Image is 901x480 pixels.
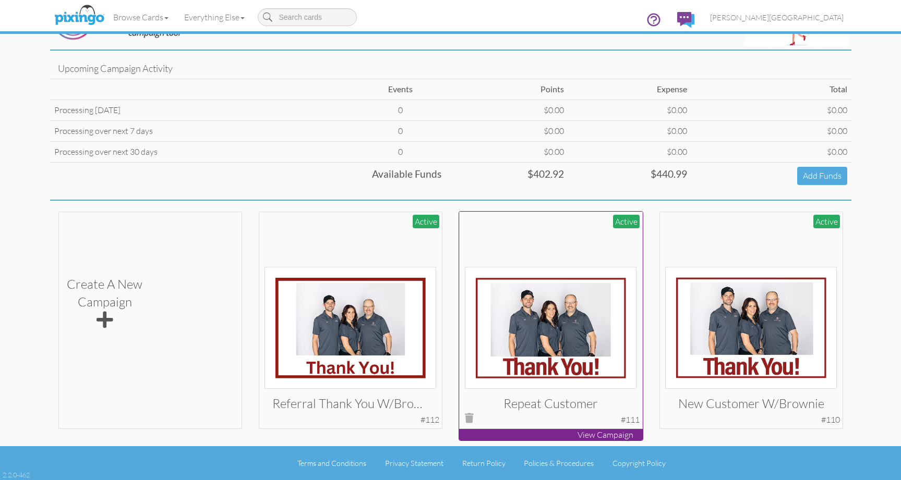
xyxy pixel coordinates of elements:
[58,64,844,74] h4: Upcoming Campaign Activity
[524,459,594,467] a: Policies & Procedures
[50,141,356,162] td: Processing over next 30 days
[821,414,840,426] div: #110
[612,459,666,467] a: Copyright Policy
[473,397,629,410] h3: Repeat Customer
[3,470,30,479] div: 2.2.0-462
[691,100,851,121] td: $0.00
[50,100,356,121] td: Processing [DATE]
[67,275,142,331] div: Create a new Campaign
[621,414,640,426] div: #111
[355,100,445,121] td: 0
[446,79,568,100] td: Points
[568,100,691,121] td: $0.00
[355,120,445,141] td: 0
[297,459,366,467] a: Terms and Conditions
[797,167,847,185] a: Add Funds
[465,267,636,389] img: 129197-1-1741852843475-97e0657386e8d59e-qa.jpg
[50,120,356,141] td: Processing over next 7 days
[446,162,568,189] td: $402.92
[813,215,840,229] div: Active
[691,141,851,162] td: $0.00
[258,8,357,26] input: Search cards
[691,79,851,100] td: Total
[421,414,439,426] div: #112
[355,141,445,162] td: 0
[446,100,568,121] td: $0.00
[446,141,568,162] td: $0.00
[459,429,643,441] p: View Campaign
[568,141,691,162] td: $0.00
[272,397,428,410] h3: Referral Thank You w/Brownies
[673,397,829,410] h3: New Customer W/Brownie
[105,4,176,30] a: Browse Cards
[691,120,851,141] td: $0.00
[568,79,691,100] td: Expense
[665,267,837,389] img: 129196-1-1741852843208-833c636912008406-qa.jpg
[446,120,568,141] td: $0.00
[176,4,253,30] a: Everything Else
[710,13,844,22] span: [PERSON_NAME][GEOGRAPHIC_DATA]
[568,162,691,189] td: $440.99
[355,79,445,100] td: Events
[52,3,107,29] img: pixingo logo
[413,215,439,229] div: Active
[702,4,851,31] a: [PERSON_NAME][GEOGRAPHIC_DATA]
[265,267,436,389] img: 127756-1-1738918826771-6e2e2c8500121d0c-qa.jpg
[677,12,694,28] img: comments.svg
[462,459,506,467] a: Return Policy
[50,162,446,189] td: Available Funds
[385,459,443,467] a: Privacy Statement
[613,215,640,229] div: Active
[568,120,691,141] td: $0.00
